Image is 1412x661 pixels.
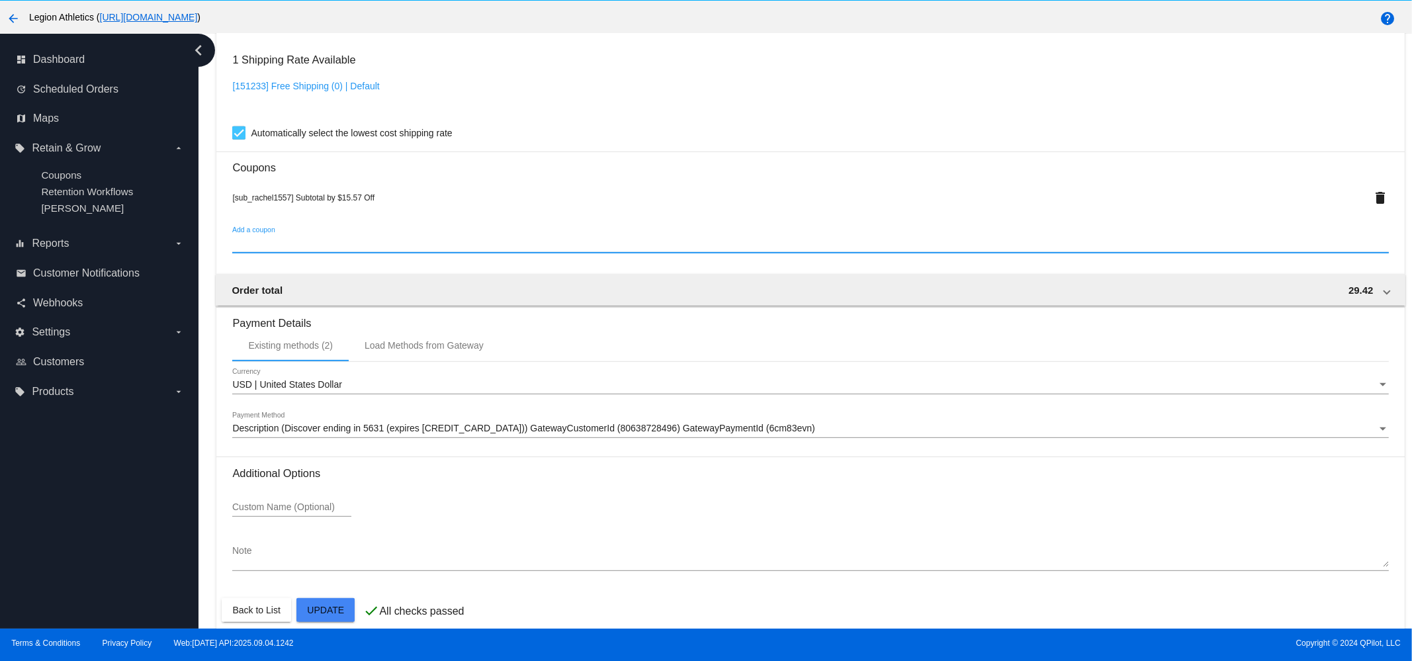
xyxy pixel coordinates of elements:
span: [sub_rachel1557] Subtotal by $15.57 Off [232,193,375,202]
span: Settings [32,326,70,338]
i: share [16,298,26,308]
mat-select: Currency [232,380,1388,390]
h3: Additional Options [232,467,1388,480]
span: Back to List [232,605,280,615]
i: arrow_drop_down [173,327,184,337]
i: equalizer [15,238,25,249]
span: Description (Discover ending in 5631 (expires [CREDIT_CARD_DATA])) GatewayCustomerId (80638728496... [232,423,815,433]
a: share Webhooks [16,292,184,314]
a: [151233] Free Shipping (0) | Default [232,81,379,91]
i: dashboard [16,54,26,65]
p: All checks passed [379,605,464,617]
span: Customer Notifications [33,267,140,279]
i: settings [15,327,25,337]
span: Webhooks [33,297,83,309]
i: update [16,84,26,95]
span: 29.42 [1348,285,1374,296]
input: Custom Name (Optional) [232,502,351,513]
a: Coupons [41,169,81,181]
button: Update [296,598,355,622]
i: email [16,268,26,279]
i: arrow_drop_down [173,238,184,249]
span: Legion Athletics ( ) [29,12,200,22]
a: dashboard Dashboard [16,49,184,70]
span: Automatically select the lowest cost shipping rate [251,125,452,141]
span: Reports [32,238,69,249]
mat-icon: arrow_back [5,11,21,26]
i: chevron_left [188,40,209,61]
mat-icon: delete [1373,190,1389,206]
span: Scheduled Orders [33,83,118,95]
span: Customers [33,356,84,368]
i: local_offer [15,143,25,154]
a: [PERSON_NAME] [41,202,124,214]
span: Maps [33,112,59,124]
i: map [16,113,26,124]
mat-icon: check [363,603,379,619]
mat-select: Payment Method [232,423,1388,434]
a: Retention Workflows [41,186,133,197]
h3: Coupons [232,152,1388,174]
div: Existing methods (2) [248,340,333,351]
h3: 1 Shipping Rate Available [232,46,355,74]
span: Order total [232,285,283,296]
span: USD | United States Dollar [232,379,341,390]
span: Dashboard [33,54,85,66]
a: Terms & Conditions [11,639,80,648]
i: people_outline [16,357,26,367]
a: Web:[DATE] API:2025.09.04.1242 [174,639,294,648]
a: map Maps [16,108,184,129]
mat-icon: help [1380,11,1395,26]
a: people_outline Customers [16,351,184,373]
div: Load Methods from Gateway [365,340,484,351]
a: [URL][DOMAIN_NAME] [100,12,198,22]
i: local_offer [15,386,25,397]
input: Add a coupon [232,238,1388,249]
a: update Scheduled Orders [16,79,184,100]
span: Retain & Grow [32,142,101,154]
mat-expansion-panel-header: Order total 29.42 [216,274,1405,306]
span: Update [307,605,344,615]
span: Products [32,386,73,398]
a: email Customer Notifications [16,263,184,284]
h3: Payment Details [232,307,1388,330]
i: arrow_drop_down [173,386,184,397]
i: arrow_drop_down [173,143,184,154]
span: Copyright © 2024 QPilot, LLC [717,639,1401,648]
a: Privacy Policy [103,639,152,648]
button: Back to List [222,598,290,622]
